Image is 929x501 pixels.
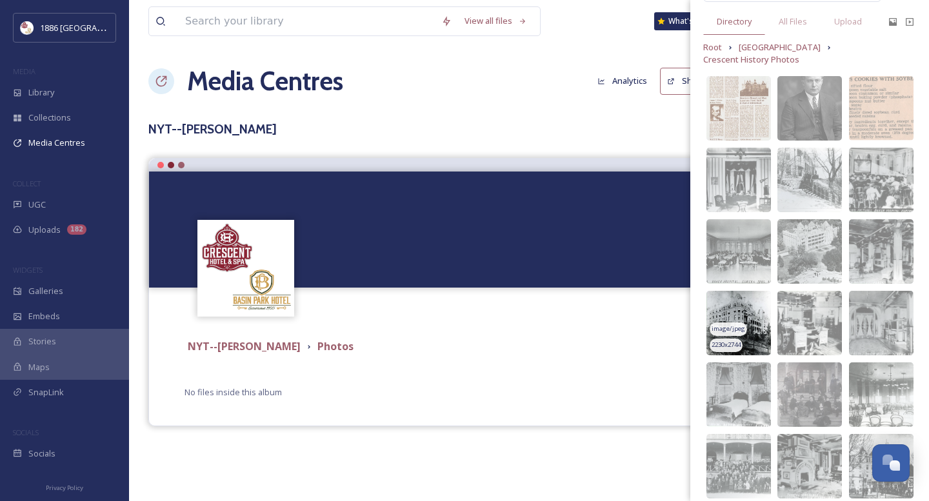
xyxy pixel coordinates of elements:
img: 7ff99922-f9f2-408b-8d17-b04ca79e6131.jpg [849,291,914,355]
span: Upload [834,15,862,28]
img: d68c5727-13ca-492c-b87b-43336ed1302f.jpg [849,434,914,498]
button: Open Chat [872,444,910,482]
button: Share [660,68,712,94]
img: logos.png [21,21,34,34]
span: Root [703,41,722,54]
strong: Photos [317,339,354,353]
strong: NYT--[PERSON_NAME] [188,339,301,353]
h3: NYT--[PERSON_NAME] [148,120,910,139]
img: logos.png [199,221,293,315]
img: 0dd27d70-53c5-46d9-81e3-17d712bf120e.jpg [706,434,771,498]
img: d78b3307-71a6-4e90-8e1e-78764b44c737.jpg [777,362,842,427]
span: All Files [779,15,807,28]
span: SnapLink [28,386,64,398]
span: No files inside this album [185,386,282,398]
span: Crescent History Photos [703,54,799,66]
img: 7e8d3e74-79f9-495c-be59-9bed00222690.jpg [777,76,842,141]
span: SOCIALS [13,427,39,437]
img: 0cd4654a-6fa5-432f-b885-cb2342bb338d.jpg [706,291,771,355]
a: What's New [654,12,719,30]
span: Socials [28,447,55,460]
span: Galleries [28,285,63,297]
span: Stories [28,335,56,348]
img: 778ee338-0649-40ba-ad4c-9bffecd459e0.jpg [777,219,842,284]
span: UGC [28,199,46,211]
div: 182 [67,224,86,235]
span: MEDIA [13,66,35,76]
img: f4988e44-7d77-4a89-9540-8dc15a03d5e0.jpg [706,76,771,141]
img: e7e32834-973f-4bc3-a781-ecd8efe62b36.jpg [849,362,914,427]
span: Directory [717,15,752,28]
span: 1886 [GEOGRAPHIC_DATA] [40,21,142,34]
span: Maps [28,361,50,373]
span: Library [28,86,54,99]
img: 74a9847c-a23f-4183-bd58-2a5b809af3b8.jpg [849,219,914,284]
span: [GEOGRAPHIC_DATA] [739,41,821,54]
a: Analytics [591,68,660,93]
a: View all files [458,8,534,34]
span: Collections [28,112,71,124]
img: 7d7ab9ab-cb06-4546-99ce-5f7d71b2d5d4.jpg [777,148,842,212]
input: Search your library [179,7,435,35]
a: Media Centres [187,62,343,101]
span: Media Centres [28,137,85,149]
img: 10d79169-6bfd-4c91-ad33-72811d16f99e.jpg [706,362,771,427]
span: Uploads [28,224,61,236]
a: Privacy Policy [46,479,83,495]
span: image/jpeg [712,324,745,333]
button: Analytics [591,68,654,93]
img: 03addc9a-c753-4356-a4d6-7bb4cb95a262.jpg [777,434,842,498]
span: COLLECT [13,179,41,188]
img: 65b9c93c-681d-4984-8f66-a08b48682576.jpg [849,76,914,141]
span: 2230 x 2744 [712,340,741,349]
img: de3371d0-518e-47ad-b9e8-116240b343b6.jpg [706,148,771,212]
img: 8adbfc26-780e-46ac-96ed-b630af942315.jpg [706,219,771,284]
img: 22b1f83f-e64a-4a2d-8f7b-b7855fe1f286.jpg [849,148,914,212]
img: 8c38c5dc-414c-4a08-8b0e-6efca81a3144.jpg [777,291,842,355]
span: Embeds [28,310,60,322]
span: Privacy Policy [46,484,83,492]
span: WIDGETS [13,265,43,275]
